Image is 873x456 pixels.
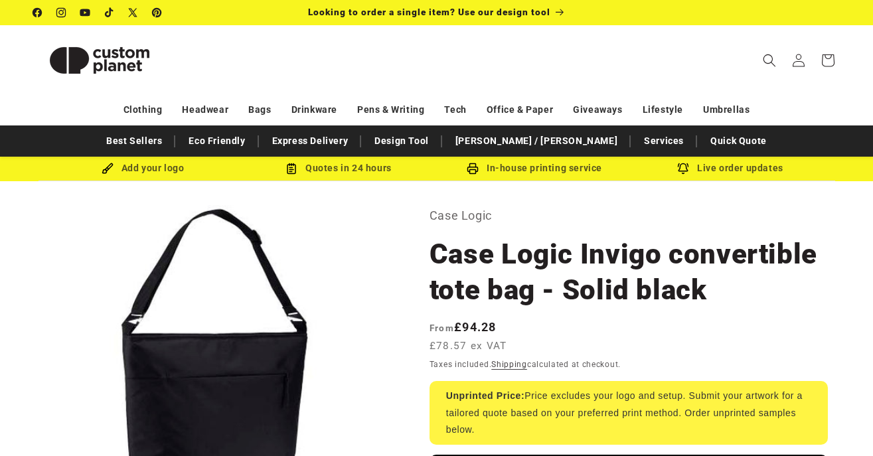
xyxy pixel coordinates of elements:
[444,98,466,121] a: Tech
[491,360,527,369] a: Shipping
[430,323,454,333] span: From
[704,129,773,153] a: Quick Quote
[643,98,683,121] a: Lifestyle
[437,160,633,177] div: In-house printing service
[430,320,497,334] strong: £94.28
[45,160,241,177] div: Add your logo
[266,129,355,153] a: Express Delivery
[357,98,424,121] a: Pens & Writing
[430,381,828,445] div: Price excludes your logo and setup. Submit your artwork for a tailored quote based on your prefer...
[241,160,437,177] div: Quotes in 24 hours
[487,98,553,121] a: Office & Paper
[368,129,436,153] a: Design Tool
[467,163,479,175] img: In-house printing
[430,358,828,371] div: Taxes included. calculated at checkout.
[633,160,829,177] div: Live order updates
[285,163,297,175] img: Order Updates Icon
[703,98,750,121] a: Umbrellas
[755,46,784,75] summary: Search
[446,390,525,401] strong: Unprinted Price:
[182,98,228,121] a: Headwear
[248,98,271,121] a: Bags
[677,163,689,175] img: Order updates
[291,98,337,121] a: Drinkware
[102,163,114,175] img: Brush Icon
[29,25,171,95] a: Custom Planet
[182,129,252,153] a: Eco Friendly
[637,129,690,153] a: Services
[449,129,624,153] a: [PERSON_NAME] / [PERSON_NAME]
[123,98,163,121] a: Clothing
[33,31,166,90] img: Custom Planet
[430,236,828,308] h1: Case Logic Invigo convertible tote bag - Solid black
[308,7,550,17] span: Looking to order a single item? Use our design tool
[100,129,169,153] a: Best Sellers
[573,98,622,121] a: Giveaways
[430,205,828,226] p: Case Logic
[430,339,507,354] span: £78.57 ex VAT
